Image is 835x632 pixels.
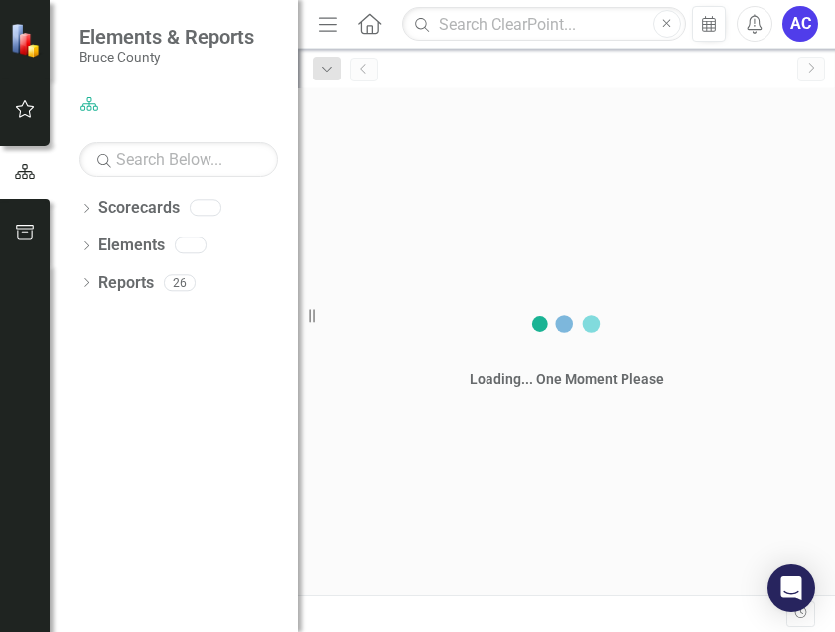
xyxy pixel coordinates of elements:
div: Loading... One Moment Please [470,369,664,389]
a: Scorecards [98,197,180,220]
input: Search Below... [79,142,278,177]
div: Open Intercom Messenger [767,564,815,612]
div: 26 [164,274,196,291]
a: Elements [98,235,165,257]
a: Reports [98,272,154,295]
span: Elements & Reports [79,25,254,49]
small: Bruce County [79,49,254,65]
button: AC [782,6,818,42]
input: Search ClearPoint... [402,7,685,42]
img: ClearPoint Strategy [10,23,45,58]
